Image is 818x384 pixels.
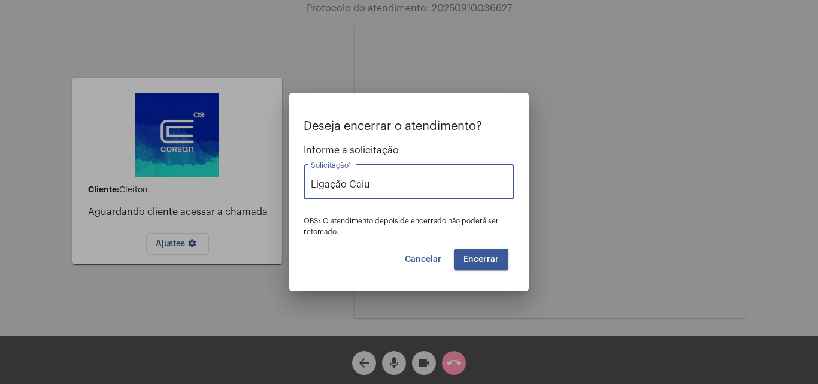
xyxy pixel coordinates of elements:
span: OBS: O atendimento depois de encerrado não poderá ser retomado. [304,217,499,235]
span: Informe a solicitação [304,145,514,156]
button: Cancelar [395,249,451,270]
span: Encerrar [463,255,499,264]
span: Cancelar [405,255,441,264]
p: Deseja encerrar o atendimento? [304,120,514,133]
button: Encerrar [454,249,508,270]
input: Buscar solicitação [311,179,507,190]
